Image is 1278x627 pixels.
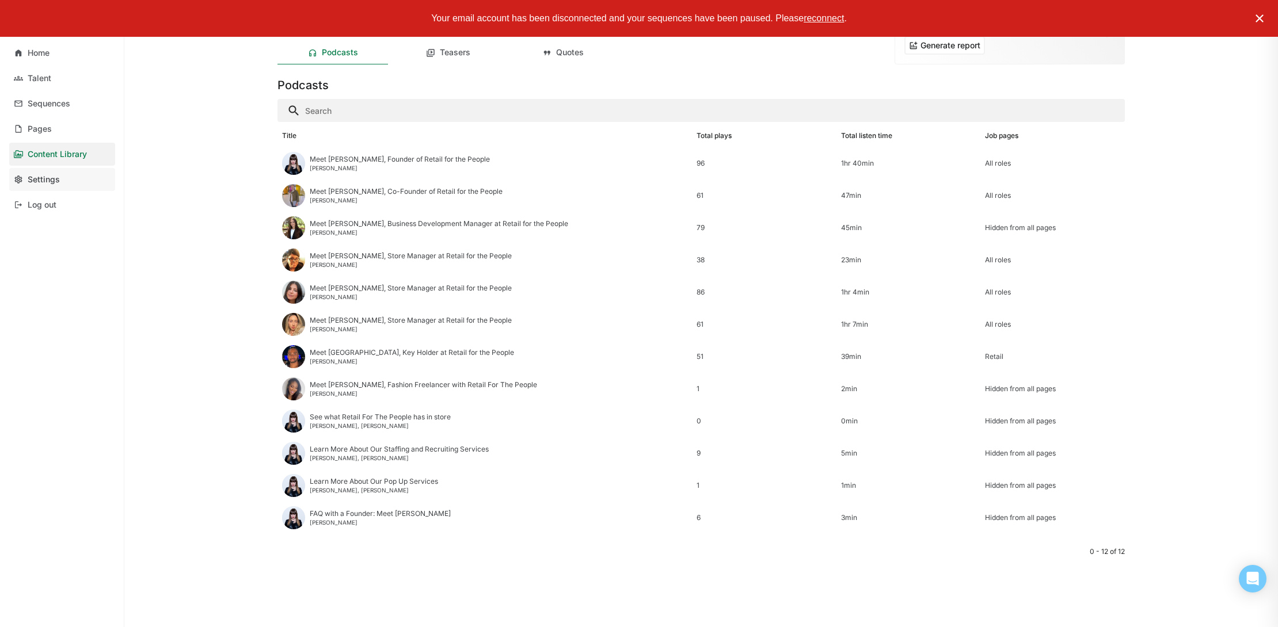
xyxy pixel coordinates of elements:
span: . [844,13,846,23]
div: [PERSON_NAME] [310,293,512,300]
div: Meet [PERSON_NAME], Founder of Retail for the People [310,155,490,163]
div: [PERSON_NAME] [310,326,512,332]
a: Content Library [9,143,115,166]
div: 47min [841,192,976,200]
a: Pages [9,117,115,140]
div: Home [28,48,50,58]
div: All roles [985,159,1120,167]
div: 3min [841,514,976,522]
div: Learn More About Our Pop Up Services [310,477,438,485]
div: 0 [697,417,832,425]
div: 51 [697,353,832,361]
div: Log out [28,200,56,210]
span: reconnect [804,13,844,23]
div: Meet [PERSON_NAME], Business Development Manager at Retail for the People [310,220,568,228]
div: 0 - 12 of 12 [277,548,1125,556]
div: Meet [GEOGRAPHIC_DATA], Key Holder at Retail for the People [310,349,514,357]
div: All roles [985,192,1120,200]
div: Pages [28,124,52,134]
h3: Podcasts [277,78,329,92]
div: Meet [PERSON_NAME], Store Manager at Retail for the People [310,252,512,260]
div: Hidden from all pages [985,224,1120,232]
div: 1 [697,385,832,393]
div: 1 [697,481,832,490]
div: Hidden from all pages [985,449,1120,457]
div: 2min [841,385,976,393]
a: Talent [9,67,115,90]
div: 1hr 7min [841,320,976,328]
div: FAQ with a Founder: Meet [PERSON_NAME] [310,510,451,518]
div: [PERSON_NAME] [310,390,537,397]
div: [PERSON_NAME], [PERSON_NAME] [310,487,438,494]
div: [PERSON_NAME] [310,358,514,365]
div: Total listen time [841,132,892,140]
div: [PERSON_NAME] [310,261,512,268]
div: Retail [985,353,1120,361]
div: 61 [697,192,832,200]
div: Meet [PERSON_NAME], Store Manager at Retail for the People [310,316,512,324]
div: Talent [28,74,51,83]
a: Sequences [9,92,115,115]
div: [PERSON_NAME] [310,229,568,236]
div: Meet [PERSON_NAME], Store Manager at Retail for the People [310,284,512,292]
div: 5min [841,449,976,457]
div: Learn More About Our Staffing and Recruiting Services [310,445,489,453]
div: 1hr 4min [841,288,976,296]
div: Sequences [28,99,70,109]
div: Settings [28,175,60,185]
div: See what Retail For The People has in store [310,413,451,421]
div: Podcasts [322,48,358,58]
div: Title [282,132,296,140]
div: 45min [841,224,976,232]
div: 96 [697,159,832,167]
input: Search [277,99,1125,122]
div: 6 [697,514,832,522]
div: Open Intercom Messenger [1239,565,1266,592]
div: Quotes [556,48,584,58]
div: Hidden from all pages [985,514,1120,522]
div: Hidden from all pages [985,417,1120,425]
div: 1hr 40min [841,159,976,167]
div: Hidden from all pages [985,481,1120,490]
div: 39min [841,353,976,361]
a: Settings [9,168,115,191]
div: Meet [PERSON_NAME], Co-Founder of Retail for the People [310,188,503,196]
div: Job pages [985,132,1018,140]
button: Generate report [904,36,985,55]
div: Meet [PERSON_NAME], Fashion Freelancer with Retail For The People [310,381,537,389]
div: 38 [697,256,832,264]
span: Your email account has been disconnected and your sequences have been paused. Please [431,13,804,23]
div: Hidden from all pages [985,385,1120,393]
div: 0min [841,417,976,425]
div: 9 [697,449,832,457]
div: [PERSON_NAME], [PERSON_NAME] [310,422,451,429]
div: All roles [985,256,1120,264]
div: Content Library [28,150,87,159]
div: 61 [697,320,832,328]
div: Total plays [697,132,732,140]
div: [PERSON_NAME] [310,165,490,171]
div: All roles [985,288,1120,296]
div: All roles [985,320,1120,328]
div: Teasers [440,48,470,58]
div: [PERSON_NAME], [PERSON_NAME] [310,454,489,461]
div: [PERSON_NAME] [310,519,451,526]
div: 1min [841,481,976,490]
div: 79 [697,224,832,232]
div: 23min [841,256,976,264]
div: 86 [697,288,832,296]
div: [PERSON_NAME] [310,197,503,204]
a: Home [9,41,115,64]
